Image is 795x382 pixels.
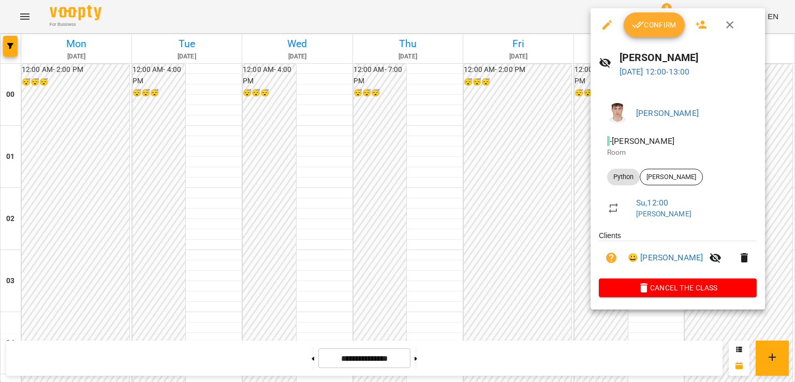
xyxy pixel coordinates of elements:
[628,252,703,264] a: 😀 [PERSON_NAME]
[607,136,676,146] span: - [PERSON_NAME]
[636,198,668,208] a: Su , 12:00
[607,103,628,124] img: 8fe045a9c59afd95b04cf3756caf59e6.jpg
[620,50,757,66] h6: [PERSON_NAME]
[607,148,748,158] p: Room
[632,19,676,31] span: Confirm
[636,210,691,218] a: [PERSON_NAME]
[636,108,699,118] a: [PERSON_NAME]
[599,230,757,278] ul: Clients
[624,12,685,37] button: Confirm
[640,169,703,185] div: [PERSON_NAME]
[607,282,748,294] span: Cancel the class
[640,172,702,182] span: [PERSON_NAME]
[620,67,690,77] a: [DATE] 12:00-13:00
[599,278,757,297] button: Cancel the class
[599,245,624,270] button: Unpaid. Bill the attendance?
[607,172,640,182] span: Python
